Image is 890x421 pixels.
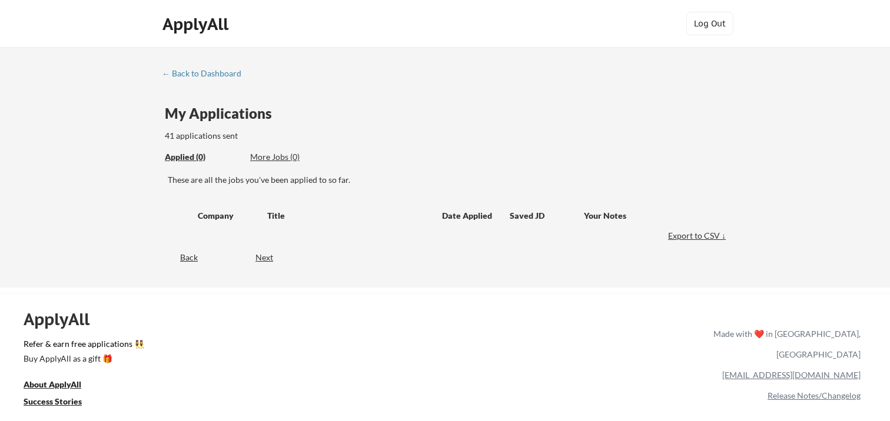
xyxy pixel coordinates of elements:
u: About ApplyAll [24,379,81,389]
button: Log Out [686,12,733,35]
a: ← Back to Dashboard [162,69,250,81]
div: ApplyAll [162,14,232,34]
div: Your Notes [584,210,718,222]
div: Made with ❤️ in [GEOGRAPHIC_DATA], [GEOGRAPHIC_DATA] [709,323,861,365]
u: Success Stories [24,396,82,406]
div: Title [267,210,431,222]
div: These are job applications we think you'd be a good fit for, but couldn't apply you to automatica... [250,151,337,163]
div: 41 applications sent [165,130,393,142]
div: Export to CSV ↓ [668,230,729,242]
div: Next [255,252,287,263]
div: Buy ApplyAll as a gift 🎁 [24,355,141,363]
div: Back [162,252,198,263]
a: [EMAIL_ADDRESS][DOMAIN_NAME] [722,370,861,380]
a: Refer & earn free applications 👯‍♀️ [24,340,467,352]
div: More Jobs (0) [250,151,337,163]
div: Applied (0) [165,151,241,163]
div: Company [198,210,257,222]
div: Date Applied [442,210,494,222]
a: About ApplyAll [24,378,98,393]
div: ← Back to Dashboard [162,69,250,78]
a: Buy ApplyAll as a gift 🎁 [24,352,141,367]
div: These are all the jobs you've been applied to so far. [168,174,729,186]
a: Release Notes/Changelog [768,390,861,400]
div: My Applications [165,106,281,121]
div: These are all the jobs you've been applied to so far. [165,151,241,163]
div: ApplyAll [24,309,103,329]
div: Saved JD [510,205,584,226]
a: Success Stories [24,395,98,410]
